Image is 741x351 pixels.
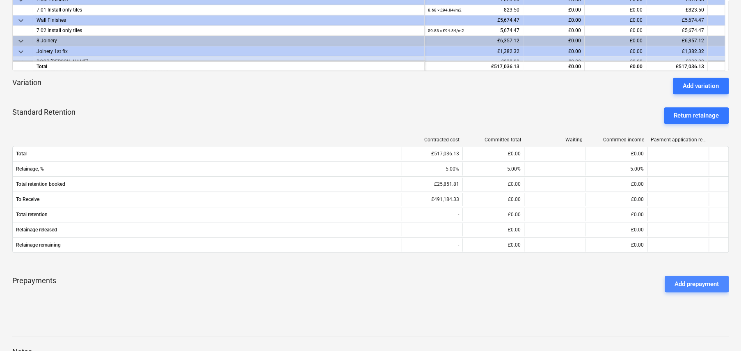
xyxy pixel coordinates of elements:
span: keyboard_arrow_down [16,57,26,67]
div: £517,036.13 [425,60,523,71]
div: 5,674.47 [428,25,519,36]
div: Payment application remaining [651,137,706,143]
div: £6,357.12 [646,36,708,46]
span: Retainage, % [16,166,398,172]
div: £0.00 [523,60,585,71]
div: £0.00 [585,46,646,56]
div: 5.00% [462,162,524,175]
div: Return retainage [674,110,719,121]
div: £517,036.13 [646,60,708,71]
div: £5,674.47 [646,15,708,25]
div: £5,674.47 [646,25,708,36]
div: £0.00 [523,25,585,36]
p: Variation [12,78,41,94]
button: Add variation [673,78,729,94]
div: £25,851.81 [401,178,462,191]
span: Total retention booked [16,181,398,187]
p: £0.00 [508,242,521,249]
div: £491,184.33 [401,193,462,206]
div: - [401,208,462,221]
div: 823.50 [428,5,519,15]
div: £0.00 [523,5,585,15]
div: £0.00 [462,193,524,206]
div: 7.02 Install only tiles [37,25,421,35]
span: Total retention [16,212,398,217]
div: 7.01 Install only tiles [37,5,421,15]
div: Total [33,60,425,71]
span: Total [16,151,398,157]
div: £938.00 [425,56,523,67]
span: Retainage released [16,227,398,233]
div: Contracted cost [405,137,460,143]
div: £0.00 [585,5,646,15]
div: 5.00% [585,162,647,175]
button: Return retainage [664,107,729,124]
div: £938.00 [646,56,708,67]
div: £0.00 [523,46,585,56]
div: DOOR LININGS [37,56,421,66]
div: 5.00% [401,162,462,175]
div: £0.00 [585,56,646,67]
div: Committed total [466,137,521,143]
span: keyboard_arrow_down [16,16,26,25]
div: Add variation [683,81,719,91]
div: £0.00 [462,208,524,221]
span: keyboard_arrow_down [16,46,26,56]
div: £1,382.32 [646,46,708,56]
div: £0.00 [585,178,647,191]
div: £0.00 [585,25,646,36]
iframe: Chat Widget [700,312,741,351]
div: £0.00 [462,178,524,191]
div: £0.00 [585,193,647,206]
div: £517,036.13 [401,147,462,160]
div: Add prepayment [675,279,719,289]
div: £823.50 [646,5,708,15]
div: £1,382.32 [425,46,523,56]
button: Add prepayment [665,276,729,292]
div: 8 Joinery [37,36,421,46]
small: 59.83 × £94.84 / m2 [428,28,464,33]
div: £0.00 [585,223,647,236]
div: £0.00 [585,36,646,46]
div: £0.00 [585,208,647,221]
p: £0.00 [631,242,644,249]
div: £0.00 [585,15,646,25]
span: Retainage remaining [16,242,398,248]
div: Wall Finishes [37,15,421,25]
small: 8.68 × £94.84 / m2 [428,8,462,12]
div: Joinery 1st fix [37,46,421,56]
div: Confirmed income [589,137,644,143]
div: Waiting [528,137,583,143]
div: - [401,223,462,236]
div: £0.00 [523,36,585,46]
div: - [401,238,462,252]
div: £0.00 [523,56,585,67]
span: To Receive [16,196,398,202]
div: £0.00 [462,147,524,160]
div: £0.00 [523,15,585,25]
p: Standard Retention [12,107,75,124]
div: £0.00 [585,147,647,160]
div: £0.00 [462,223,524,236]
div: £5,674.47 [425,15,523,25]
span: keyboard_arrow_down [16,36,26,46]
div: £0.00 [585,60,646,71]
div: £6,357.12 [425,36,523,46]
p: Prepayments [12,276,56,292]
